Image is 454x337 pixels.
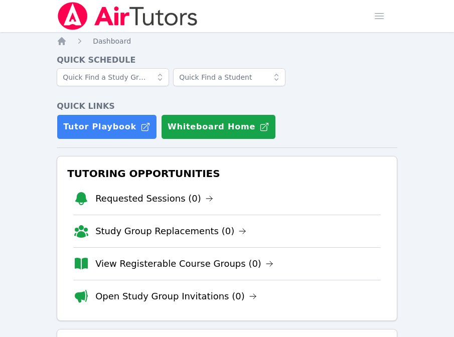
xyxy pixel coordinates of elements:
[173,68,285,86] input: Quick Find a Student
[95,224,246,238] a: Study Group Replacements (0)
[57,2,199,30] img: Air Tutors
[57,54,397,66] h4: Quick Schedule
[95,257,273,271] a: View Registerable Course Groups (0)
[93,37,131,45] span: Dashboard
[95,289,257,303] a: Open Study Group Invitations (0)
[57,114,157,139] a: Tutor Playbook
[93,36,131,46] a: Dashboard
[161,114,276,139] button: Whiteboard Home
[57,100,397,112] h4: Quick Links
[57,36,397,46] nav: Breadcrumb
[65,164,389,183] h3: Tutoring Opportunities
[95,192,213,206] a: Requested Sessions (0)
[57,68,169,86] input: Quick Find a Study Group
